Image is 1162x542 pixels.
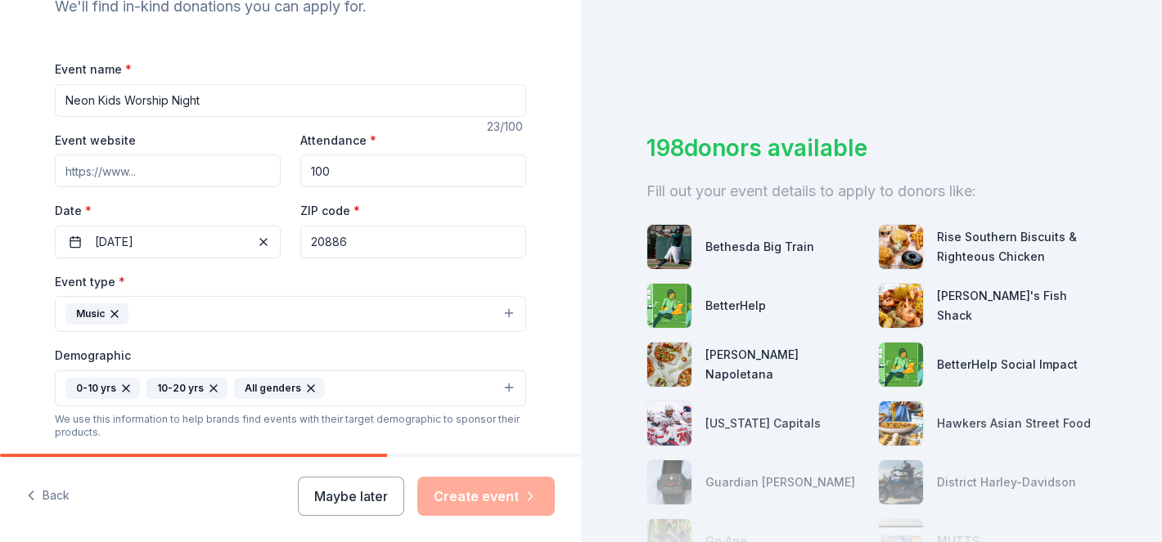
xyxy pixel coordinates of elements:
[55,370,526,406] button: 0-10 yrs10-20 yrsAll genders
[146,378,227,399] div: 10-20 yrs
[300,132,376,149] label: Attendance
[55,155,281,187] input: https://www...
[55,203,281,219] label: Date
[879,284,923,328] img: photo for Ford's Fish Shack
[937,227,1097,267] div: Rise Southern Biscuits & Righteous Chicken
[55,61,132,78] label: Event name
[937,286,1097,325] div: [PERSON_NAME]'s Fish Shack
[55,226,281,258] button: [DATE]
[647,284,691,328] img: photo for BetterHelp
[647,343,691,387] img: photo for Frank Pepe Pizzeria Napoletana
[300,226,526,258] input: 12345 (U.S. only)
[879,343,923,387] img: photo for BetterHelp Social Impact
[234,378,325,399] div: All genders
[879,225,923,269] img: photo for Rise Southern Biscuits & Righteous Chicken
[55,84,526,117] input: Spring Fundraiser
[646,178,1097,204] div: Fill out your event details to apply to donors like:
[705,345,865,384] div: [PERSON_NAME] Napoletana
[300,203,360,219] label: ZIP code
[55,274,125,290] label: Event type
[26,479,70,513] button: Back
[646,131,1097,165] div: 198 donors available
[298,477,404,516] button: Maybe later
[937,355,1078,374] div: BetterHelp Social Impact
[55,413,526,439] div: We use this information to help brands find events with their target demographic to sponsor their...
[300,155,526,187] input: 20
[55,132,136,149] label: Event website
[487,117,526,137] div: 23 /100
[705,296,766,316] div: BetterHelp
[647,225,691,269] img: photo for Bethesda Big Train
[65,303,128,325] div: Music
[705,237,814,257] div: Bethesda Big Train
[55,347,131,364] label: Demographic
[65,378,140,399] div: 0-10 yrs
[55,296,526,332] button: Music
